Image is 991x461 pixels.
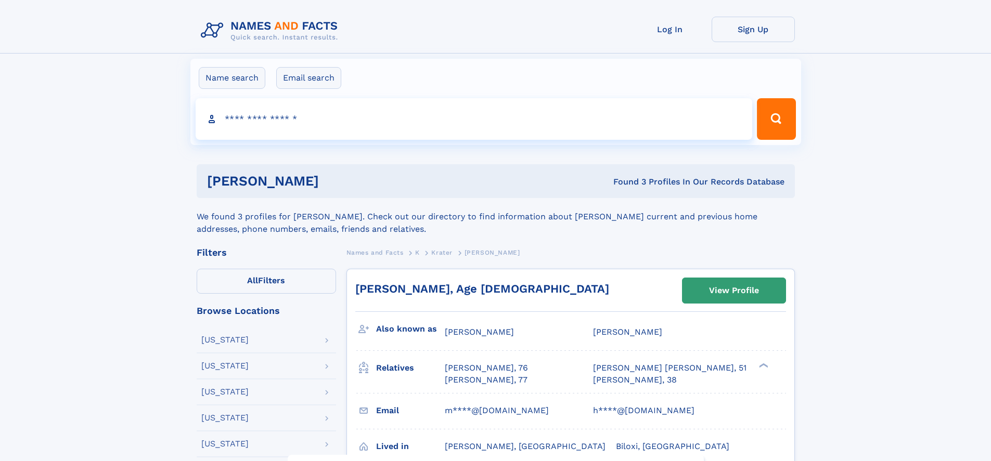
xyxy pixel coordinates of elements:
div: We found 3 profiles for [PERSON_NAME]. Check out our directory to find information about [PERSON_... [197,198,795,235]
span: Krater [431,249,453,256]
div: [US_STATE] [201,388,249,396]
a: [PERSON_NAME], 38 [593,374,677,386]
input: search input [196,98,753,140]
span: [PERSON_NAME] [465,249,520,256]
label: Filters [197,269,336,294]
div: Found 3 Profiles In Our Records Database [466,176,784,188]
div: [US_STATE] [201,440,249,448]
a: [PERSON_NAME], Age [DEMOGRAPHIC_DATA] [355,282,609,295]
div: ❯ [756,362,769,369]
a: View Profile [683,278,786,303]
h3: Also known as [376,320,445,338]
button: Search Button [757,98,795,140]
a: Log In [628,17,712,42]
div: Filters [197,248,336,257]
h3: Relatives [376,359,445,377]
label: Email search [276,67,341,89]
span: Biloxi, [GEOGRAPHIC_DATA] [616,441,729,451]
span: All [247,275,258,285]
a: Krater [431,246,453,259]
div: Browse Locations [197,306,336,315]
h3: Lived in [376,438,445,455]
span: K [415,249,420,256]
a: [PERSON_NAME] [PERSON_NAME], 51 [593,362,747,374]
label: Name search [199,67,265,89]
div: [US_STATE] [201,336,249,344]
a: [PERSON_NAME], 77 [445,374,527,386]
div: [US_STATE] [201,362,249,370]
a: K [415,246,420,259]
span: [PERSON_NAME] [593,327,662,337]
h1: [PERSON_NAME] [207,175,466,188]
a: Names and Facts [346,246,404,259]
img: Logo Names and Facts [197,17,346,45]
span: [PERSON_NAME] [445,327,514,337]
a: [PERSON_NAME], 76 [445,362,528,374]
div: View Profile [709,279,759,302]
span: [PERSON_NAME], [GEOGRAPHIC_DATA] [445,441,606,451]
a: Sign Up [712,17,795,42]
div: [US_STATE] [201,414,249,422]
h3: Email [376,402,445,419]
